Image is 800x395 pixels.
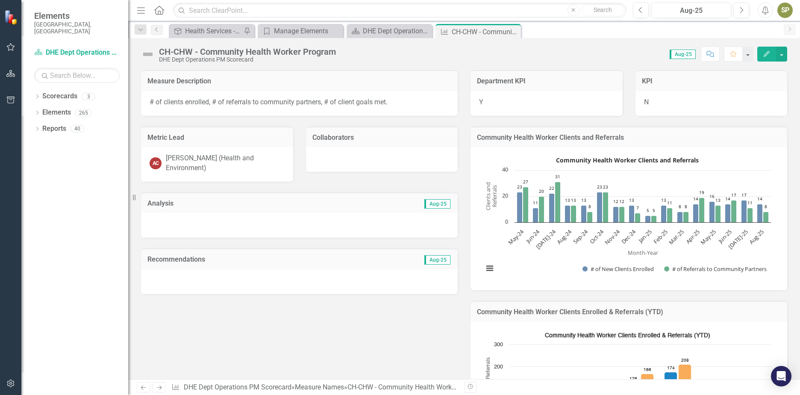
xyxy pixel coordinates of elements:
path: Jul-24, 22. # of New Clients Enrolled. [549,194,555,223]
button: Show # of New Clients Enrolled [582,265,655,273]
text: 8 [765,203,767,209]
a: Scorecards [42,91,77,101]
path: Jun-25, 17. # of Referrals to Community Partners. [731,200,737,223]
span: N [644,98,649,106]
text: Jun-24 [524,228,541,245]
text: Jan-25 [636,228,653,245]
input: Search ClearPoint... [173,3,626,18]
text: 13 [629,197,634,203]
text: 5 [653,207,655,213]
path: Jul-25, 17. # of New Clients Enrolled. [741,200,747,223]
span: Aug-25 [424,199,450,209]
text: 11 [533,200,538,206]
a: DHE Dept Operations PM Scorecard [349,26,430,36]
div: Community Health Worker Clients and Referrals. Highcharts interactive chart. [479,153,779,282]
h3: Recommendations [147,256,355,263]
span: Aug-25 [670,50,696,59]
text: 200 [494,364,503,370]
button: Show # of Referrals to Community Partners [664,265,768,273]
button: View chart menu, Community Health Worker Clients and Referrals [484,262,496,274]
text: 114 [606,379,614,383]
text: 20 [539,188,544,194]
path: Sep-24, 13. # of New Clients Enrolled. [581,206,587,223]
text: 13 [661,197,666,203]
text: 23 [517,184,522,190]
text: 14 [725,196,730,202]
div: SP [777,3,793,18]
a: Manage Elements [260,26,341,36]
text: 40 [502,165,508,173]
span: Y [479,98,483,106]
path: Aug-24, 13. # of Referrals to Community Partners. [571,206,576,223]
path: Jun-25, 14. # of New Clients Enrolled. [725,204,731,223]
path: Jul-25, 11. # of Referrals to Community Partners. [747,208,753,223]
path: Jan-25, 5. # of Referrals to Community Partners. [651,216,657,223]
h3: Department KPI [477,77,616,85]
text: Oct-24 [588,228,606,245]
text: 22 [549,185,554,191]
path: Dec-24, 7. # of Referrals to Community Partners. [635,213,641,223]
path: Jul-24, 31. # of Referrals to Community Partners. [555,182,561,223]
a: Measure Names [295,383,344,391]
text: 8 [588,203,591,209]
text: 31 [555,174,560,180]
path: Jan-25, 5. # of New Clients Enrolled. [645,216,651,223]
text: 0 [505,218,508,225]
path: May-24, 23. # of New Clients Enrolled. [517,192,523,223]
text: Mar-25 [667,228,685,246]
text: Aug-25 [747,228,765,246]
path: Oct-24, 23. # of New Clients Enrolled. [597,192,603,223]
div: CH-CHW - Community Health Worker Program [452,27,519,37]
div: 40 [71,125,84,133]
a: DHE Dept Operations PM Scorecard [184,383,291,391]
div: CH-CHW - Community Health Worker Program [347,383,485,391]
text: Month-Year [628,249,659,256]
path: May-24, 27. # of Referrals to Community Partners. [523,187,529,223]
input: Search Below... [34,68,120,83]
div: Open Intercom Messenger [771,366,791,386]
span: Aug-25 [424,255,450,265]
h3: Metric Lead [147,134,287,141]
span: Elements [34,11,120,21]
text: 13 [565,197,570,203]
a: Health Services - Promote, educate, and improve the health and well-being of patients in need of ... [171,26,241,36]
text: 8 [685,203,687,209]
text: 13 [581,197,586,203]
path: Dec-24, 13. # of New Clients Enrolled. [629,206,635,223]
span: Search [594,6,612,13]
text: 17 [741,192,747,198]
path: Apr-25, 19. # of Referrals to Community Partners. [699,198,705,223]
text: Sep-24 [571,228,589,246]
div: Health Services - Promote, educate, and improve the health and well-being of patients in need of ... [185,26,241,36]
text: 126 [629,377,637,381]
svg: Interactive chart [479,153,775,282]
path: Jun-24, 11. # of New Clients Enrolled. [533,208,538,223]
text: Dec-24 [620,228,638,246]
text: Aug-24 [555,228,573,246]
text: [DATE]-25 [726,228,749,251]
path: Sep-24, 8. # of Referrals to Community Partners. [587,212,593,223]
div: 265 [75,109,92,116]
text: [DATE]-24 [534,228,557,251]
text: 13 [715,197,721,203]
text: 16 [709,193,715,199]
path: Aug-24, 13. # of New Clients Enrolled. [565,206,571,223]
text: 12 [613,198,618,204]
a: DHE Dept Operations PM Scorecard [34,48,120,58]
path: Mar-25, 8. # of New Clients Enrolled. [677,212,683,223]
path: Oct-24, 23. # of Referrals to Community Partners. [603,192,609,223]
text: 208 [681,358,689,363]
div: CH-CHW - Community Health Worker Program [159,47,336,56]
text: Apr-25 [684,228,701,245]
h3: Collaborators [312,134,452,141]
button: Aug-25 [651,3,731,18]
h3: Community Health Worker Clients and Referrals [477,134,781,141]
path: Apr-25, 14. # of New Clients Enrolled. [693,204,699,223]
a: Elements [42,108,71,118]
text: 14 [693,196,698,202]
g: # of Referrals to Community Partners, bar series 2 of 2 with 16 bars. [523,182,769,223]
h3: KPI [642,77,781,85]
text: Feb-25 [652,228,669,245]
text: 166 [644,368,651,372]
text: Jun-25 [716,228,733,245]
